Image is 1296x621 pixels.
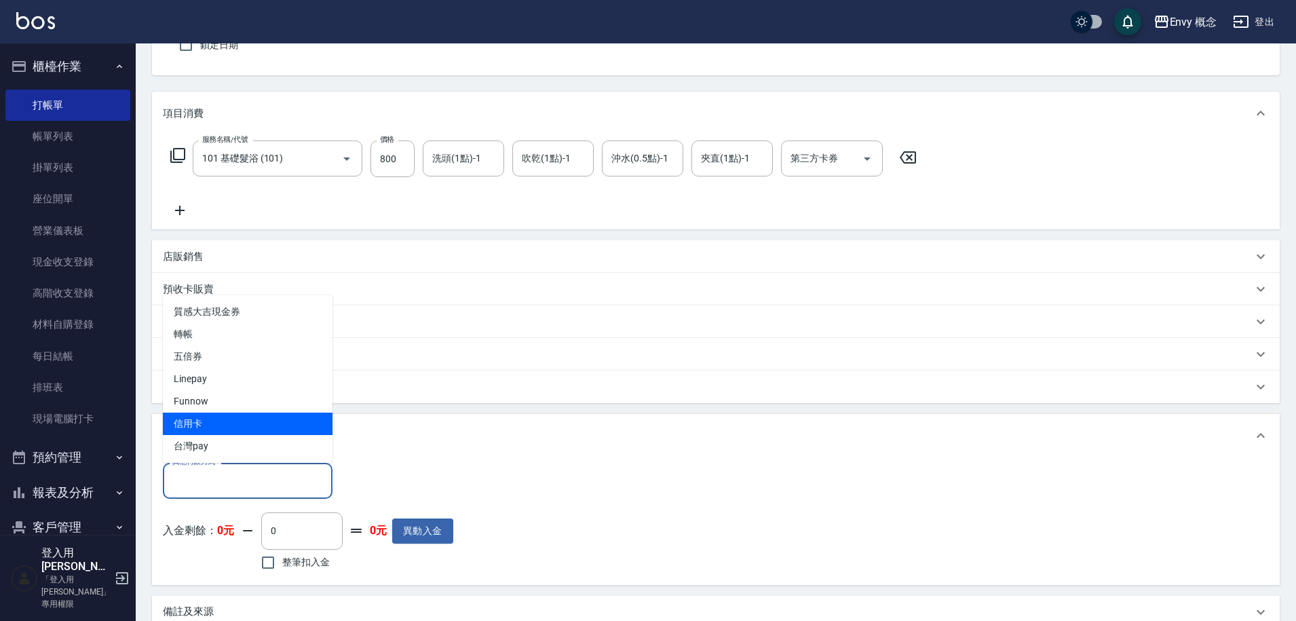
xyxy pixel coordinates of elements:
p: 店販銷售 [163,250,204,264]
div: 會員卡銷售 [152,338,1280,371]
a: 現金收支登錄 [5,246,130,278]
button: Envy 概念 [1148,8,1223,36]
button: Open [336,148,358,170]
label: 服務名稱/代號 [202,134,248,145]
p: 項目消費 [163,107,204,121]
a: 打帳單 [5,90,130,121]
div: 項目消費 [152,92,1280,135]
div: 紅利點數剩餘點數: 0 [152,371,1280,403]
a: 高階收支登錄 [5,278,130,309]
a: 每日結帳 [5,341,130,372]
span: 質感大吉現金券 [163,301,332,323]
a: 掛單列表 [5,152,130,183]
a: 座位開單 [5,183,130,214]
a: 現場電腦打卡 [5,403,130,434]
a: 材料自購登錄 [5,309,130,340]
strong: 0元 [370,524,387,538]
strong: 0元 [217,524,234,537]
a: 帳單列表 [5,121,130,152]
button: 異動入金 [392,519,453,544]
p: 「登入用[PERSON_NAME]」專用權限 [41,573,111,610]
label: 價格 [380,134,394,145]
img: Person [11,565,38,592]
h5: 登入用[PERSON_NAME] [41,546,111,573]
div: 店販銷售 [152,240,1280,273]
button: 預約管理 [5,440,130,475]
span: 整筆扣入金 [282,555,330,569]
span: 台灣pay [163,435,332,457]
button: Open [856,148,878,170]
span: 信用卡 [163,413,332,435]
button: 登出 [1227,10,1280,35]
p: 預收卡販賣 [163,282,214,297]
div: 使用預收卡 [152,305,1280,338]
a: 排班表 [5,372,130,403]
p: 備註及來源 [163,605,214,619]
button: save [1114,8,1141,35]
span: 鎖定日期 [200,38,238,52]
span: 五倍券 [163,345,332,368]
button: 櫃檯作業 [5,49,130,84]
p: 入金剩餘： [163,524,234,538]
span: Linepay [163,368,332,390]
div: 其他付款方式入金可用餘額: 0 [152,414,1280,457]
a: 營業儀表板 [5,215,130,246]
div: Envy 概念 [1170,14,1217,31]
button: 客戶管理 [5,510,130,545]
div: 預收卡販賣 [152,273,1280,305]
button: 報表及分析 [5,475,130,510]
span: Funnow [163,390,332,413]
span: 轉帳 [163,323,332,345]
img: Logo [16,12,55,29]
